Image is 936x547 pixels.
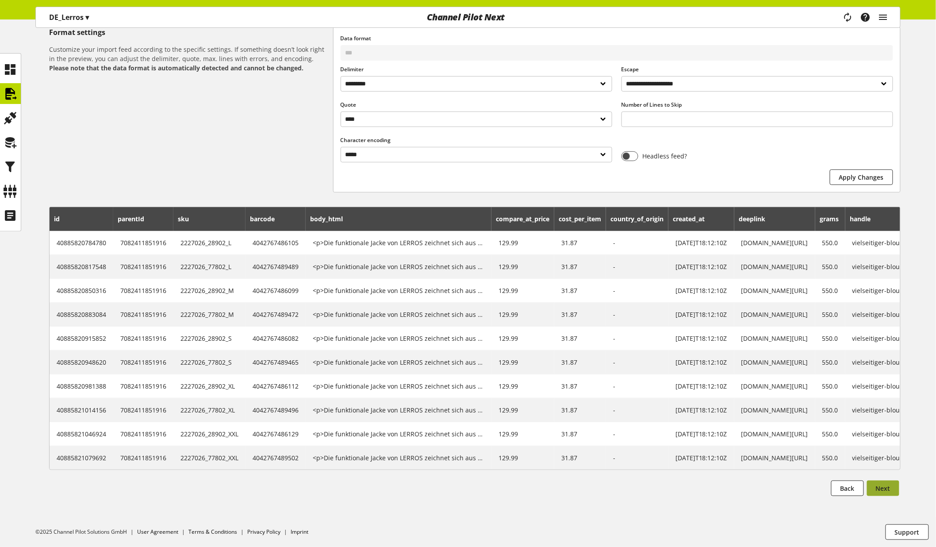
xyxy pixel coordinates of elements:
span: sku [178,215,189,223]
div: 40885820883084 [57,310,106,319]
div: 31.87 [561,358,599,367]
div: 129.99 [499,286,547,295]
div: <p>Die funktionale Jacke von LERROS zeichnet sich aus durch die vielfältigen, innovativ gestaltet... [313,381,484,391]
div: 40885820948620 [57,358,106,367]
div: 40885820850316 [57,286,106,295]
div: lerros-shop.myshopify.com/products/vielseitiger-blouson-for-every-day [741,238,808,247]
p: DE_Lerros [49,12,89,23]
button: Next [867,481,899,496]
div: 550.0 [822,286,838,295]
div: 129.99 [499,334,547,343]
div: 550.0 [822,453,838,462]
div: <p>Die funktionale Jacke von LERROS zeichnet sich aus durch die vielfältigen, innovativ gestaltet... [313,405,484,415]
div: 4042767489465 [253,358,299,367]
div: 4042767486112 [253,381,299,391]
div: 2022-08-16T18:12:10Z [675,262,727,271]
div: 2022-08-16T18:12:10Z [675,405,727,415]
div: 4042767486129 [253,429,299,439]
div: 2227026_77802_M [180,310,238,319]
div: lerros-shop.myshopify.com/products/vielseitiger-blouson-for-every-day [741,381,808,391]
span: Character encoding [341,136,391,144]
div: 2022-08-16T18:12:10Z [675,453,727,462]
span: Data format [341,35,372,42]
div: 550.0 [822,238,838,247]
span: compare_at_price [496,215,550,223]
div: 550.0 [822,334,838,343]
div: 7082411851916 [120,429,166,439]
div: 2227026_28902_S [180,334,238,343]
div: 129.99 [499,310,547,319]
div: 2022-08-16T18:12:10Z [675,429,727,439]
nav: main navigation [35,7,901,28]
span: Apply Changes [839,173,884,182]
div: 40885820817548 [57,262,106,271]
div: 40885820981388 [57,381,106,391]
div: 7082411851916 [120,405,166,415]
span: ▾ [85,12,89,22]
div: <p>Die funktionale Jacke von LERROS zeichnet sich aus durch die vielfältigen, innovativ gestaltet... [313,286,484,295]
span: country_of_origin [611,215,664,223]
div: 7082411851916 [120,238,166,247]
div: lerros-shop.myshopify.com/products/vielseitiger-blouson-for-every-day [741,453,808,462]
span: Next [876,484,890,493]
div: 129.99 [499,381,547,391]
button: Back [831,481,864,496]
div: 2022-08-16T18:12:10Z [675,238,727,247]
h6: Customize your import feed according to the specific settings. If something doesn’t look right in... [49,45,330,73]
div: 2227026_77802_XL [180,405,238,415]
div: 4042767489489 [253,262,299,271]
div: <p>Die funktionale Jacke von LERROS zeichnet sich aus durch die vielfältigen, innovativ gestaltet... [313,262,484,271]
div: 4042767486082 [253,334,299,343]
span: handle [850,215,871,223]
span: grams [820,215,839,223]
span: Number of Lines to Skip [621,101,682,108]
span: Support [895,528,920,537]
div: 2227026_77802_S [180,358,238,367]
div: 40885820784780 [57,238,106,247]
div: 129.99 [499,405,547,415]
div: 129.99 [499,358,547,367]
span: created_at [673,215,705,223]
div: 550.0 [822,381,838,391]
div: 2227026_28902_XXL [180,429,238,439]
div: 31.87 [561,405,599,415]
a: Imprint [291,528,308,535]
span: Back [840,484,855,493]
span: Headless feed? [638,151,687,161]
span: Escape [621,65,639,73]
div: lerros-shop.myshopify.com/products/vielseitiger-blouson-for-every-day [741,262,808,271]
div: 2022-08-16T18:12:10Z [675,286,727,295]
div: 2022-08-16T18:12:10Z [675,334,727,343]
div: 2022-08-16T18:12:10Z [675,358,727,367]
div: 129.99 [499,238,547,247]
div: 7082411851916 [120,334,166,343]
div: 2022-08-16T18:12:10Z [675,381,727,391]
div: 40885820915852 [57,334,106,343]
div: 129.99 [499,429,547,439]
div: 40885821046924 [57,429,106,439]
span: barcode [250,215,275,223]
button: Apply Changes [830,169,893,185]
span: body_html [311,215,343,223]
div: <p>Die funktionale Jacke von LERROS zeichnet sich aus durch die vielfältigen, innovativ gestaltet... [313,358,484,367]
div: 31.87 [561,310,599,319]
div: lerros-shop.myshopify.com/products/vielseitiger-blouson-for-every-day [741,429,808,439]
span: cost_per_item [559,215,602,223]
div: 550.0 [822,262,838,271]
div: <p>Die funktionale Jacke von LERROS zeichnet sich aus durch die vielfältigen, innovativ gestaltet... [313,453,484,462]
div: 31.87 [561,286,599,295]
div: <p>Die funktionale Jacke von LERROS zeichnet sich aus durch die vielfältigen, innovativ gestaltet... [313,334,484,343]
div: 2227026_77802_XXL [180,453,238,462]
a: User Agreement [137,528,178,535]
div: 2227026_28902_L [180,238,238,247]
div: lerros-shop.myshopify.com/products/vielseitiger-blouson-for-every-day [741,405,808,415]
div: 7082411851916 [120,310,166,319]
div: 2022-08-16T18:12:10Z [675,310,727,319]
div: 7082411851916 [120,453,166,462]
div: 7082411851916 [120,286,166,295]
div: 7082411851916 [120,262,166,271]
div: lerros-shop.myshopify.com/products/vielseitiger-blouson-for-every-day [741,334,808,343]
div: 31.87 [561,262,599,271]
div: 2227026_77802_L [180,262,238,271]
span: parentId [118,215,145,223]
